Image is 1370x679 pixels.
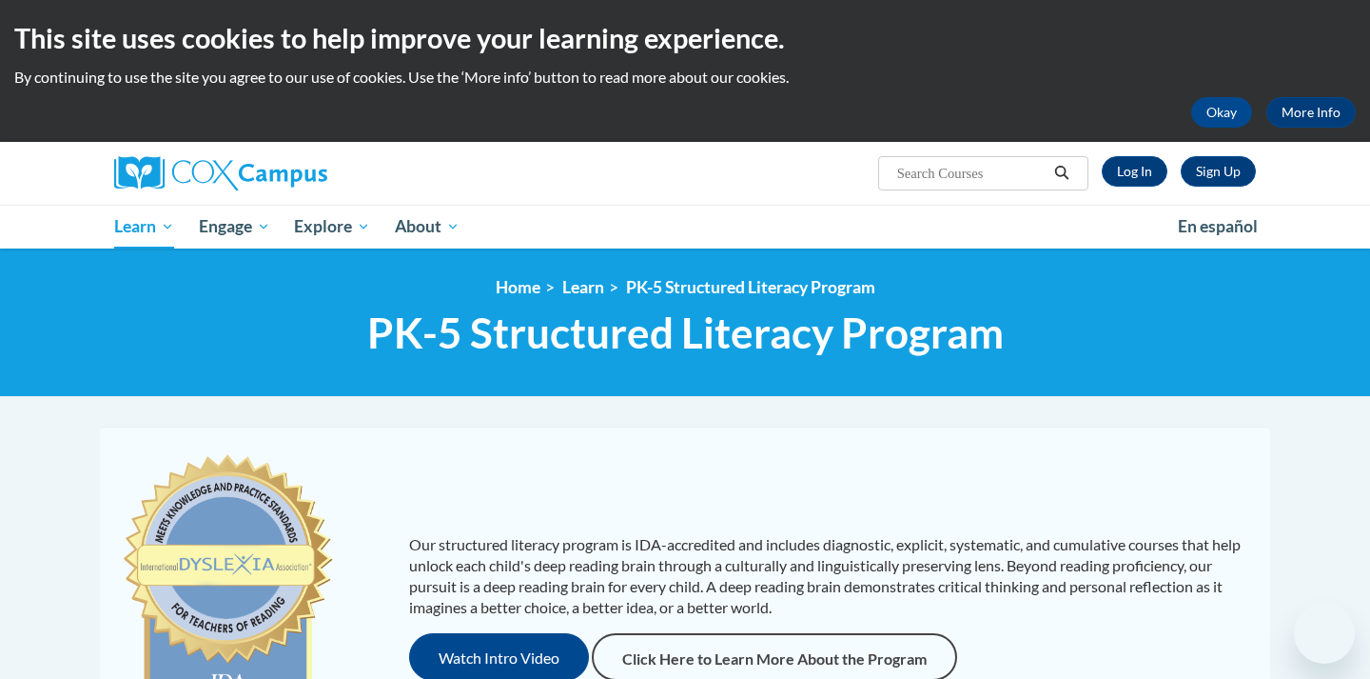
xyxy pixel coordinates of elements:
p: By continuing to use the site you agree to our use of cookies. Use the ‘More info’ button to read... [14,67,1356,88]
h2: This site uses cookies to help improve your learning experience. [14,19,1356,57]
span: PK-5 Structured Literacy Program [367,308,1004,358]
a: About [382,205,472,249]
img: Cox Campus [114,156,327,190]
a: Home [496,277,540,297]
input: Search Courses [895,162,1047,185]
a: PK-5 Structured Literacy Program [626,277,875,297]
span: Engage [199,215,270,238]
a: Register [1181,156,1256,187]
a: En español [1165,207,1270,247]
a: Log In [1102,156,1167,187]
span: About [395,215,460,238]
a: Learn [562,277,604,297]
p: Our structured literacy program is IDA-accredited and includes diagnostic, explicit, systematic, ... [409,534,1251,618]
a: Learn [102,205,186,249]
button: Okay [1191,97,1252,128]
a: Engage [186,205,283,249]
iframe: Button to launch messaging window [1294,603,1355,664]
div: Main menu [86,205,1284,249]
span: Learn [114,215,174,238]
a: Cox Campus [114,156,476,190]
span: En español [1178,216,1258,236]
span: Explore [294,215,370,238]
button: Search [1047,162,1076,185]
a: More Info [1266,97,1356,128]
a: Explore [282,205,382,249]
